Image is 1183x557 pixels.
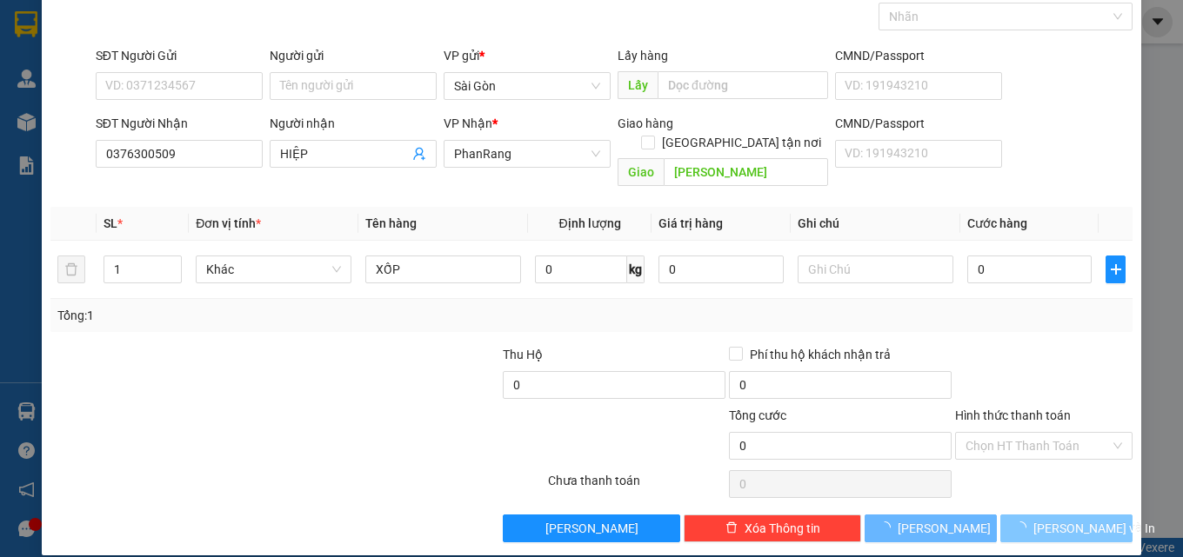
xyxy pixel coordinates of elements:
button: deleteXóa Thông tin [684,514,861,542]
span: Giá trị hàng [658,216,723,230]
span: Tổng cước [729,408,786,422]
span: [PERSON_NAME] [898,519,991,538]
span: Giao [618,158,664,186]
span: kg [627,255,645,283]
span: [GEOGRAPHIC_DATA] tận nơi [655,133,828,152]
span: loading [1014,521,1033,534]
span: Giao hàng [618,116,673,130]
input: Ghi Chú [798,255,953,283]
button: delete [57,255,85,283]
button: [PERSON_NAME] [865,514,997,542]
div: Chưa thanh toán [546,471,727,501]
span: Đơn vị tính [196,216,261,230]
span: [PERSON_NAME] [545,519,638,538]
button: [PERSON_NAME] [503,514,680,542]
input: Dọc đường [664,158,828,186]
span: delete [725,521,738,535]
span: Định lượng [559,216,621,230]
div: CMND/Passport [835,46,1002,65]
span: Phí thu hộ khách nhận trả [743,345,898,364]
span: PhanRang [454,141,600,167]
li: 43 Hoàng [PERSON_NAME], P. 12 [22,66,99,123]
span: Cước hàng [967,216,1027,230]
th: Ghi chú [791,207,960,241]
span: Thu Hộ [503,348,543,361]
span: environment [22,70,34,82]
button: [PERSON_NAME] và In [1000,514,1133,542]
div: SĐT Người Nhận [96,114,263,133]
input: VD: Bàn, Ghế [365,255,521,283]
span: Lấy [618,71,658,99]
b: Thiện Trí [22,10,78,62]
span: Sài Gòn [454,73,600,99]
div: Người gửi [270,46,437,65]
span: Tên hàng [365,216,417,230]
input: Dọc đường [658,71,828,99]
input: 0 [658,255,784,283]
span: user-add [412,147,426,161]
div: VP gửi [444,46,611,65]
div: CMND/Passport [835,114,1002,133]
span: Xóa Thông tin [745,519,820,538]
li: 0933 539 179,0933 570 979 [22,123,99,181]
span: VP Nhận [444,116,492,130]
span: plus [1106,262,1125,276]
label: Hình thức thanh toán [955,408,1071,422]
span: SL [104,216,117,230]
span: loading [879,521,898,534]
span: [PERSON_NAME] và In [1033,519,1155,538]
span: phone [22,127,34,139]
div: Tổng: 1 [57,306,458,325]
span: Lấy hàng [618,49,668,63]
span: Khác [206,256,341,282]
button: plus [1106,255,1126,283]
div: Người nhận [270,114,437,133]
div: SĐT Người Gửi [96,46,263,65]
